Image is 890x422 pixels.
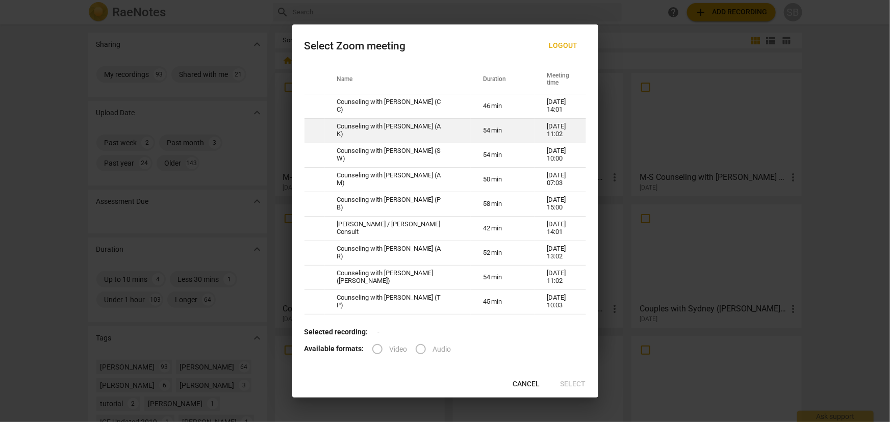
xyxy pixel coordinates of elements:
[471,265,535,289] td: 54 min
[535,241,586,265] td: [DATE] 13:02
[471,118,535,143] td: 54 min
[471,314,535,338] td: 44 min
[535,94,586,118] td: [DATE] 14:01
[471,216,535,241] td: 42 min
[325,314,471,338] td: Counseling with [PERSON_NAME] (K W)
[325,192,471,216] td: Counseling with [PERSON_NAME] (P B)
[535,216,586,241] td: [DATE] 14:01
[304,328,368,336] b: Selected recording:
[304,40,406,52] div: Select Zoom meeting
[325,94,471,118] td: Counseling with [PERSON_NAME] (C C)
[535,118,586,143] td: [DATE] 11:02
[535,265,586,289] td: [DATE] 11:02
[325,118,471,143] td: Counseling with [PERSON_NAME] (A K)
[541,37,586,55] button: Logout
[535,289,586,314] td: [DATE] 10:03
[471,241,535,265] td: 52 min
[471,289,535,314] td: 45 min
[325,167,471,192] td: Counseling with [PERSON_NAME] (A M)
[325,65,471,94] th: Name
[325,289,471,314] td: Counseling with [PERSON_NAME] (T P)
[390,344,408,355] span: Video
[535,143,586,167] td: [DATE] 10:00
[513,379,540,389] span: Cancel
[325,241,471,265] td: Counseling with [PERSON_NAME] (A R)
[325,143,471,167] td: Counseling with [PERSON_NAME] (S W)
[325,216,471,241] td: [PERSON_NAME] / [PERSON_NAME] Consult
[304,327,586,337] p: -
[535,65,586,94] th: Meeting time
[471,192,535,216] td: 58 min
[535,314,586,338] td: [DATE] 09:03
[471,65,535,94] th: Duration
[325,265,471,289] td: Counseling with [PERSON_NAME] ([PERSON_NAME])
[471,167,535,192] td: 50 min
[304,345,364,353] b: Available formats:
[471,94,535,118] td: 46 min
[549,41,578,51] span: Logout
[433,344,451,355] span: Audio
[471,143,535,167] td: 54 min
[535,167,586,192] td: [DATE] 07:03
[535,192,586,216] td: [DATE] 15:00
[372,345,460,353] div: File type
[505,375,548,393] button: Cancel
